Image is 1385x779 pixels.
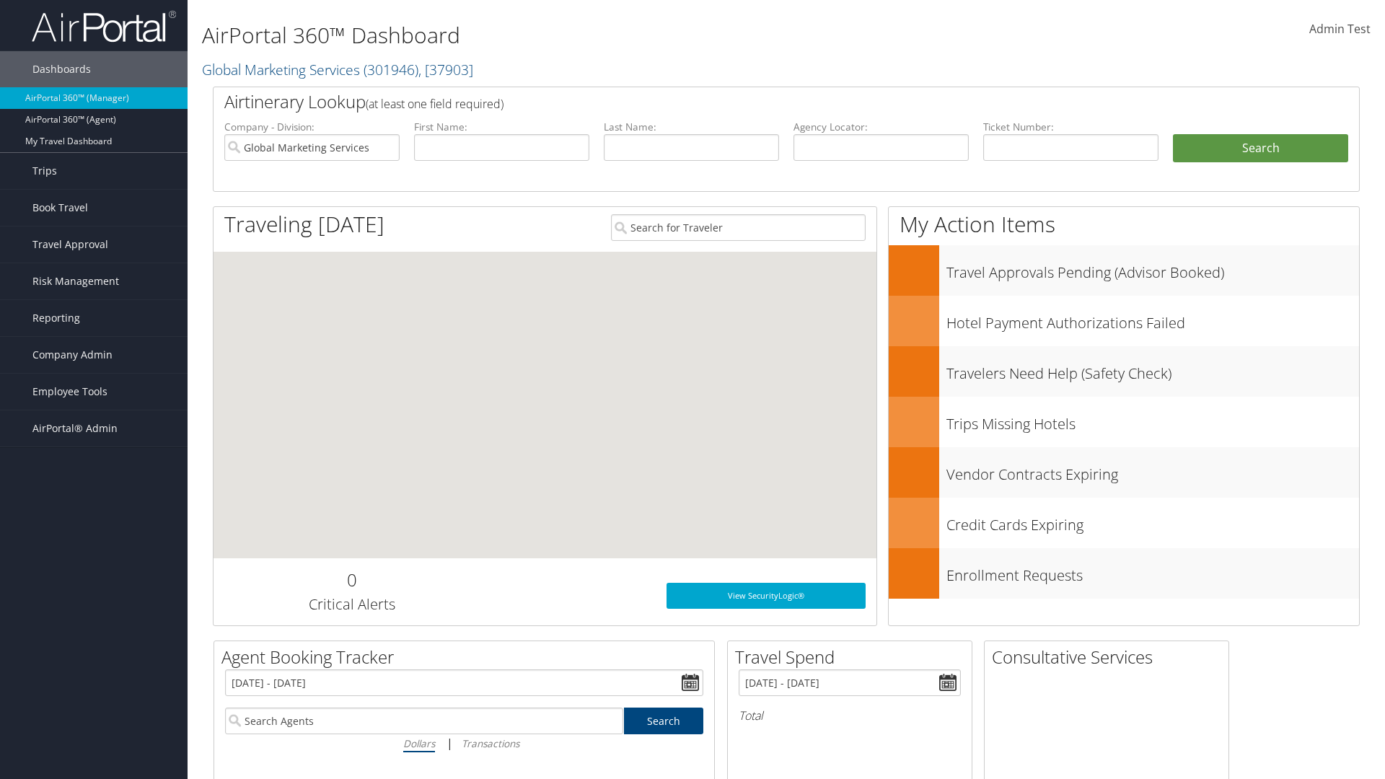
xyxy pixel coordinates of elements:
span: Trips [32,153,57,189]
a: Credit Cards Expiring [889,498,1359,548]
a: Admin Test [1309,7,1371,52]
i: Dollars [403,736,435,750]
h2: Agent Booking Tracker [221,645,714,669]
span: Book Travel [32,190,88,226]
h3: Travelers Need Help (Safety Check) [946,356,1359,384]
button: Search [1173,134,1348,163]
span: AirPortal® Admin [32,410,118,446]
span: Company Admin [32,337,113,373]
h1: My Action Items [889,209,1359,239]
h3: Critical Alerts [224,594,479,615]
label: Company - Division: [224,120,400,134]
label: First Name: [414,120,589,134]
h3: Trips Missing Hotels [946,407,1359,434]
a: Trips Missing Hotels [889,397,1359,447]
a: Vendor Contracts Expiring [889,447,1359,498]
h2: Consultative Services [992,645,1228,669]
span: Admin Test [1309,21,1371,37]
label: Agency Locator: [793,120,969,134]
div: | [225,734,703,752]
h1: Traveling [DATE] [224,209,384,239]
h3: Vendor Contracts Expiring [946,457,1359,485]
input: Search for Traveler [611,214,866,241]
span: ( 301946 ) [364,60,418,79]
a: Global Marketing Services [202,60,473,79]
label: Ticket Number: [983,120,1158,134]
span: Reporting [32,300,80,336]
a: Search [624,708,704,734]
span: , [ 37903 ] [418,60,473,79]
input: Search Agents [225,708,623,734]
h3: Hotel Payment Authorizations Failed [946,306,1359,333]
span: Travel Approval [32,226,108,263]
h3: Travel Approvals Pending (Advisor Booked) [946,255,1359,283]
span: Dashboards [32,51,91,87]
img: airportal-logo.png [32,9,176,43]
a: Travel Approvals Pending (Advisor Booked) [889,245,1359,296]
span: Employee Tools [32,374,107,410]
label: Last Name: [604,120,779,134]
h2: 0 [224,568,479,592]
h2: Airtinerary Lookup [224,89,1253,114]
a: Enrollment Requests [889,548,1359,599]
span: (at least one field required) [366,96,504,112]
h3: Enrollment Requests [946,558,1359,586]
span: Risk Management [32,263,119,299]
h3: Credit Cards Expiring [946,508,1359,535]
a: Travelers Need Help (Safety Check) [889,346,1359,397]
a: Hotel Payment Authorizations Failed [889,296,1359,346]
h1: AirPortal 360™ Dashboard [202,20,981,50]
i: Transactions [462,736,519,750]
h6: Total [739,708,961,723]
h2: Travel Spend [735,645,972,669]
a: View SecurityLogic® [667,583,866,609]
